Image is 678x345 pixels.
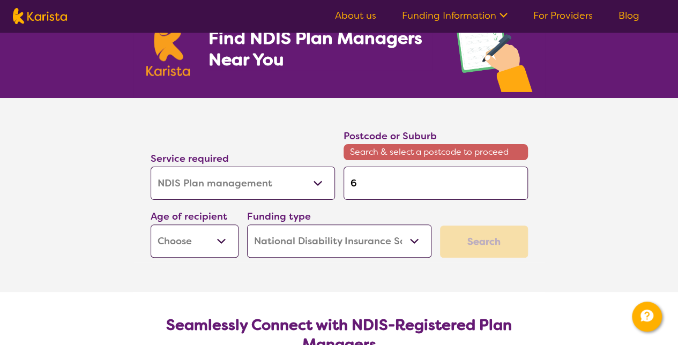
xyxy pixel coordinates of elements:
img: Karista logo [13,8,67,24]
label: Age of recipient [151,210,227,223]
label: Postcode or Suburb [344,130,437,142]
h1: Find NDIS Plan Managers Near You [208,27,432,70]
a: About us [335,9,376,22]
label: Service required [151,152,229,165]
img: plan-management [454,4,532,98]
a: Funding Information [402,9,508,22]
button: Channel Menu [632,302,662,332]
input: Type [344,167,528,200]
img: Karista logo [146,18,190,76]
a: For Providers [533,9,593,22]
label: Funding type [247,210,311,223]
span: Search & select a postcode to proceed [344,144,528,160]
a: Blog [619,9,639,22]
